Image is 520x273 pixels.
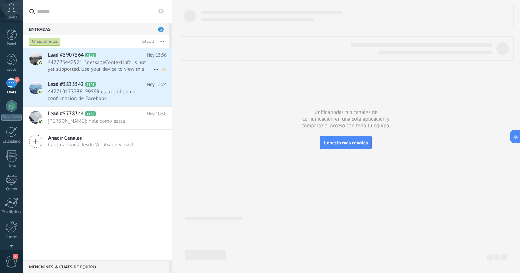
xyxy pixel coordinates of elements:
span: [PERSON_NAME]: hola como estas [48,118,153,124]
span: Lead #5907564 [48,52,84,59]
div: Calendario [1,139,22,144]
div: Total: 3 [138,38,154,45]
span: Captura leads desde Whatsapp y más! [48,141,133,148]
span: 447723442971: 'messageContextInfo' is not yet supported. Use your device to view this message. [48,59,153,72]
span: Hoy 13:36 [147,52,167,59]
span: A102 [85,53,96,57]
img: com.amocrm.amocrmwa.svg [38,89,43,94]
div: Entradas [23,23,169,35]
span: 447710173736: 99599 es tu código de confirmación de Facebook [48,88,153,102]
span: Cuenta [6,15,17,20]
div: Ajustes [1,235,22,239]
span: Hoy 10:58 [147,110,167,117]
div: WhatsApp [1,114,22,121]
span: Lead #5835542 [48,81,84,88]
span: Añadir Canales [48,135,133,141]
img: com.amocrm.amocrmwa.svg [38,60,43,65]
a: Lead #5835542 A101 Hoy 12:24 447710173736: 99599 es tu código de confirmación de Facebook [23,77,172,106]
div: Correo [1,187,22,192]
span: 2 [158,27,164,32]
div: Chats [1,90,22,95]
div: Estadísticas [1,210,22,215]
span: Lead #5778344 [48,110,84,117]
div: Menciones & Chats de equipo [23,260,169,273]
span: Conecta más canales [324,139,368,146]
button: Conecta más canales [320,136,371,149]
span: A101 [85,82,96,87]
span: A100 [85,111,96,116]
img: com.amocrm.amocrmwa.svg [38,119,43,124]
div: Listas [1,164,22,169]
button: Más [154,35,169,48]
a: Lead #5907564 A102 Hoy 13:36 447723442971: 'messageContextInfo' is not yet supported. Use your de... [23,48,172,77]
div: Chats abiertos [29,37,60,46]
span: 2 [13,254,18,259]
span: 2 [14,77,20,83]
div: Leads [1,68,22,72]
a: Lead #5778344 A100 Hoy 10:58 [PERSON_NAME]: hola como estas [23,107,172,129]
span: Hoy 12:24 [147,81,167,88]
div: Panel [1,42,22,47]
